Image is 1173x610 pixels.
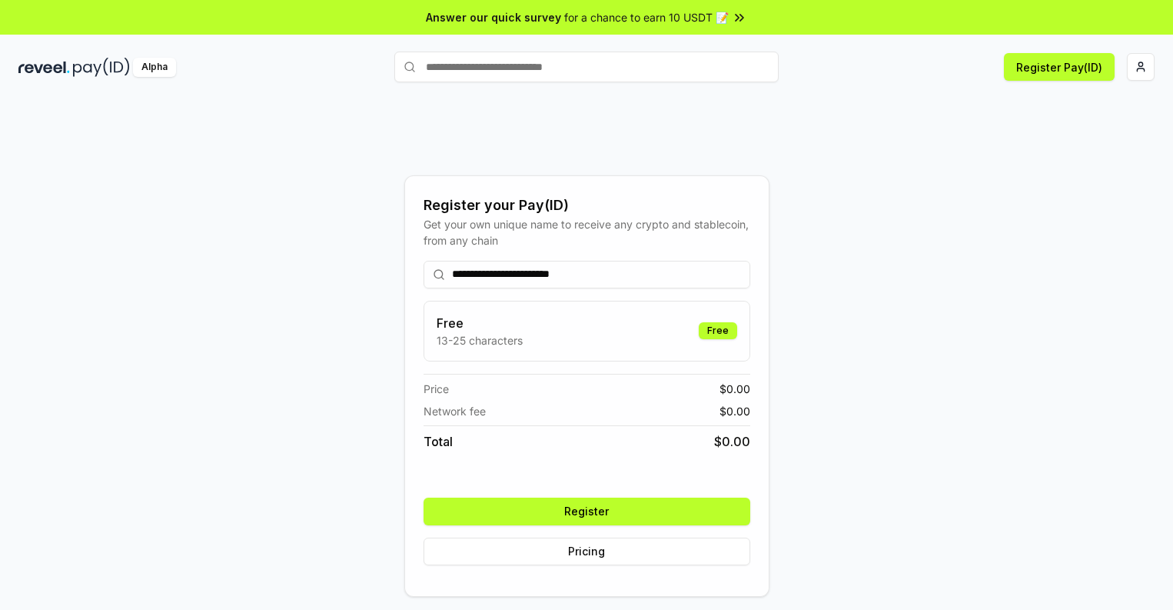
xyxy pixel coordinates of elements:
[424,498,750,525] button: Register
[424,381,449,397] span: Price
[437,314,523,332] h3: Free
[719,403,750,419] span: $ 0.00
[426,9,561,25] span: Answer our quick survey
[73,58,130,77] img: pay_id
[719,381,750,397] span: $ 0.00
[699,322,737,339] div: Free
[424,195,750,216] div: Register your Pay(ID)
[437,332,523,348] p: 13-25 characters
[424,216,750,248] div: Get your own unique name to receive any crypto and stablecoin, from any chain
[18,58,70,77] img: reveel_dark
[424,538,750,565] button: Pricing
[133,58,176,77] div: Alpha
[424,432,453,451] span: Total
[1004,53,1115,81] button: Register Pay(ID)
[714,432,750,451] span: $ 0.00
[424,403,486,419] span: Network fee
[564,9,729,25] span: for a chance to earn 10 USDT 📝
